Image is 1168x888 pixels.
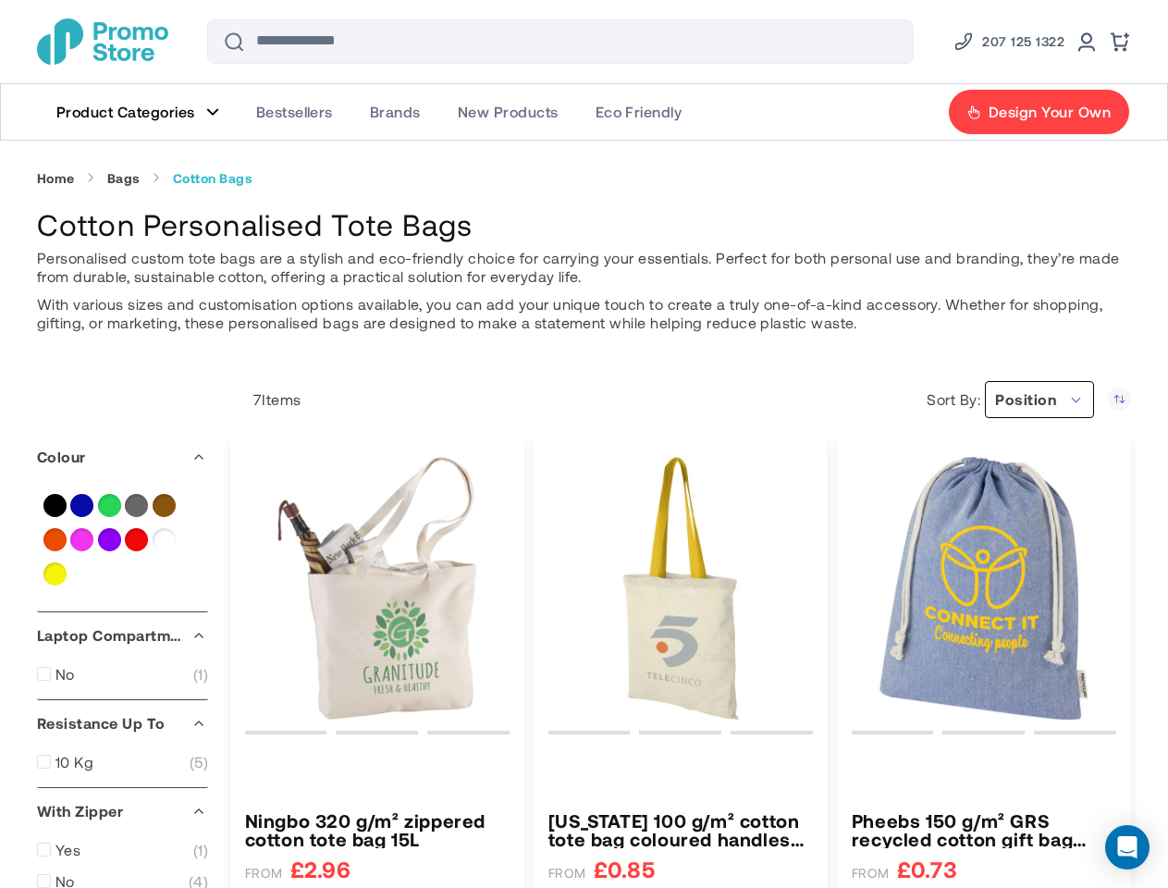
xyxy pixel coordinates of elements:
a: Yes 1 [37,841,208,859]
span: 1 [193,665,208,684]
span: Position [985,381,1094,418]
a: Natural [153,494,176,517]
a: Ningbo 320 g/m² zippered cotton tote bag 15L [245,811,510,848]
a: Purple [98,528,121,551]
span: FROM [245,865,283,882]
span: Yes [55,841,80,859]
h3: [US_STATE] 100 g/m² cotton tote bag coloured handles 7L [548,811,813,848]
div: Laptop Compartment [37,612,208,659]
div: Colour [37,434,208,480]
a: Phone [953,31,1064,53]
span: Position [995,390,1056,408]
a: Green [98,494,121,517]
a: Black [43,494,67,517]
span: Brands [370,103,421,121]
a: 10 Kg 5 [37,753,208,771]
a: Design Your Own [948,89,1130,135]
span: 1 [193,841,208,859]
a: Bags [107,170,141,187]
span: Bestsellers [256,103,333,121]
a: Eco Friendly [577,84,701,140]
span: 207 125 1322 [982,31,1064,53]
img: Ningbo 320 g/m² zippered cotton tote bag 15L [245,456,510,721]
img: Promotional Merchandise [37,18,168,65]
a: New Products [439,84,577,140]
a: Brands [351,84,439,140]
p: Personalised custom tote bags are a stylish and eco-friendly choice for carrying your essentials.... [37,249,1131,286]
span: Product Categories [56,103,195,121]
a: Orange [43,528,67,551]
span: £0.85 [594,857,655,881]
span: £0.73 [897,857,957,881]
a: Pheebs 150 g/m² GRS recycled cotton gift bag large 4L [852,811,1116,848]
span: £2.96 [290,857,350,881]
div: Open Intercom Messenger [1105,825,1150,869]
span: Design Your Own [989,103,1111,121]
img: Nevada 100 g/m² cotton tote bag coloured handles 7L [548,456,813,721]
strong: Cotton Bags [173,170,252,187]
span: Eco Friendly [596,103,682,121]
a: store logo [37,18,168,65]
span: New Products [458,103,559,121]
a: Blue [70,494,93,517]
a: Pink [70,528,93,551]
a: White [153,528,176,551]
a: No 1 [37,665,208,684]
span: FROM [548,865,586,882]
span: 7 [253,390,262,408]
a: Product Categories [38,84,238,140]
div: Resistance Up To [37,700,208,746]
span: 5 [190,753,208,771]
h1: Cotton Personalised Tote Bags [37,204,1131,244]
span: 10 Kg [55,753,93,771]
div: With Zipper [37,788,208,834]
p: Items [230,390,301,409]
a: Nevada 100 g/m² cotton tote bag coloured handles 7L [548,811,813,848]
a: Bestsellers [238,84,351,140]
a: Grey [125,494,148,517]
label: Sort By [927,390,985,409]
img: Pheebs 150 g/m² GRS recycled cotton gift bag large 4L [852,456,1116,721]
a: Yellow [43,562,67,586]
a: Set Descending Direction [1108,388,1131,411]
span: No [55,665,75,684]
a: Red [125,528,148,551]
p: With various sizes and customisation options available, you can add your unique touch to create a... [37,295,1131,332]
span: FROM [852,865,890,882]
a: Home [37,170,75,187]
